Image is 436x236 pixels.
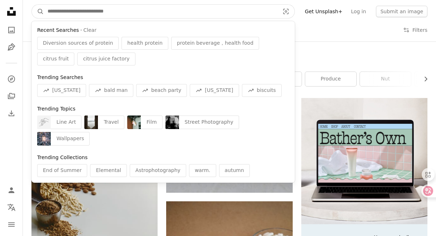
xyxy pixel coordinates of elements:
[37,164,87,177] div: End of Summer
[43,40,113,47] span: Diversion sources of protein
[347,6,370,17] a: Log in
[32,5,44,18] button: Search Unsplash
[37,27,79,34] span: Recent Searches
[31,176,158,182] a: a table topped with lots of different types of food
[177,40,253,47] span: protein beverage，health food
[90,164,127,177] div: Elemental
[130,164,186,177] div: Astrophotography
[37,27,289,34] div: ·
[360,72,411,86] a: nut
[4,40,19,54] a: Illustrations
[104,87,128,94] span: bald man
[4,200,19,215] button: Language
[51,132,90,146] div: Wallpapers
[189,164,216,177] div: warm.
[301,98,427,224] img: file-1707883121023-8e3502977149image
[4,89,19,103] a: Collections
[179,115,239,129] div: Street Photography
[4,72,19,86] a: Explore
[37,106,75,112] span: Trending Topics
[127,40,163,47] span: health protein
[403,19,427,41] button: Filters
[31,4,295,19] form: Find visuals sitewide
[257,87,276,94] span: biscuits
[52,87,80,94] span: [US_STATE]
[37,115,51,129] img: premium_vector-1752394679026-e67b963cbd5a
[83,27,96,34] button: Clear
[151,87,181,94] span: beach party
[37,74,83,80] span: Trending Searches
[37,132,51,146] img: photo-1758846182916-2450a664ccd9
[165,115,179,129] img: premium_photo-1728498509310-23faa8d96510
[4,217,19,232] button: Menu
[219,164,250,177] div: autumn
[305,72,356,86] a: produce
[98,115,124,129] div: Travel
[4,23,19,37] a: Photos
[37,154,88,160] span: Trending Collections
[277,5,294,18] button: Visual search
[205,87,233,94] span: [US_STATE]
[127,115,141,129] img: premium_photo-1664457241825-600243040ef5
[83,55,129,63] span: citrus juice factory
[84,115,98,129] img: photo-1758648996316-87e3b12f1482
[141,115,162,129] div: Film
[4,183,19,197] a: Log in / Sign up
[301,6,347,17] a: Get Unsplash+
[43,55,69,63] span: citrus fruit
[419,72,427,86] button: scroll list to the right
[376,6,427,17] button: Submit an image
[4,4,19,20] a: Home — Unsplash
[4,106,19,121] a: Download History
[51,115,81,129] div: Line Art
